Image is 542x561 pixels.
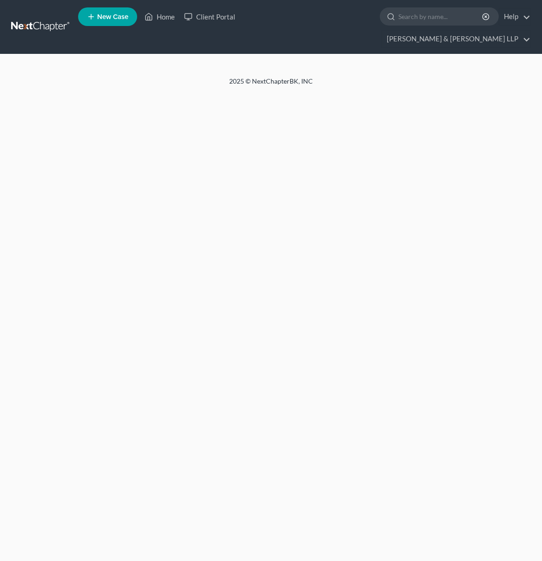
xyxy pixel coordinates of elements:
[48,77,494,93] div: 2025 © NextChapterBK, INC
[382,31,530,47] a: [PERSON_NAME] & [PERSON_NAME] LLP
[179,8,240,25] a: Client Portal
[398,8,483,25] input: Search by name...
[97,13,128,20] span: New Case
[140,8,179,25] a: Home
[499,8,530,25] a: Help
